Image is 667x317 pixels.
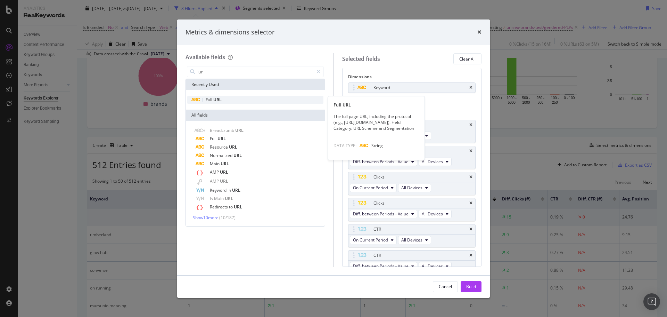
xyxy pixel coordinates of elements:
[348,172,476,195] div: ClickstimesOn Current PeriodAll Devices
[373,174,385,181] div: Clicks
[328,102,425,108] div: Full URL
[220,178,228,184] span: URL
[333,143,356,149] span: DATA TYPE:
[234,204,242,210] span: URL
[350,184,397,192] button: On Current Period
[398,184,431,192] button: All Devices
[235,127,244,133] span: URL
[210,144,229,150] span: Resource
[210,161,221,167] span: Main
[419,262,452,270] button: All Devices
[353,185,388,191] span: On Current Period
[422,211,443,217] span: All Devices
[186,79,325,90] div: Recently Used
[210,196,214,201] span: Is
[466,284,476,290] div: Build
[210,178,220,184] span: AMP
[186,53,225,61] div: Available fields
[371,143,383,149] span: String
[186,28,274,37] div: Metrics & dimensions selector
[353,237,388,243] span: On Current Period
[350,262,417,270] button: Diff. between Periods - Value
[210,169,220,175] span: AMP
[419,210,452,218] button: All Devices
[210,204,229,210] span: Redirects
[210,152,233,158] span: Normalized
[210,127,235,133] span: Breadcrumb
[469,123,472,127] div: times
[401,237,422,243] span: All Devices
[342,55,380,63] div: Selected fields
[350,210,417,218] button: Diff. between Periods - Value
[469,253,472,257] div: times
[214,196,225,201] span: Main
[219,215,236,221] span: ( 10 / 187 )
[232,187,240,193] span: URL
[328,113,425,131] div: The full page URL, including the protocol (e.g., [URL][DOMAIN_NAME]). Field Category: URL Scheme ...
[350,236,397,244] button: On Current Period
[229,204,234,210] span: to
[477,28,481,37] div: times
[439,284,452,290] div: Cancel
[350,158,417,166] button: Diff. between Periods - Value
[422,159,443,165] span: All Devices
[398,236,431,244] button: All Devices
[228,187,232,193] span: in
[198,66,313,77] input: Search by field name
[348,250,476,274] div: CTRtimesDiff. between Periods - ValueAll Devices
[348,224,476,247] div: CTRtimesOn Current PeriodAll Devices
[419,158,452,166] button: All Devices
[469,175,472,179] div: times
[206,97,213,103] span: Full
[373,84,390,91] div: Keyword
[643,293,660,310] div: Open Intercom Messenger
[217,136,226,142] span: URL
[186,110,325,121] div: All fields
[177,19,490,298] div: modal
[353,159,409,165] span: Diff. between Periods - Value
[469,149,472,153] div: times
[373,252,381,259] div: CTR
[461,281,481,292] button: Build
[213,97,222,103] span: URL
[220,169,228,175] span: URL
[193,215,219,221] span: Show 10 more
[469,201,472,205] div: times
[459,56,476,62] div: Clear All
[348,198,476,221] div: ClickstimesDiff. between Periods - ValueAll Devices
[401,185,422,191] span: All Devices
[348,74,476,82] div: Dimensions
[233,152,242,158] span: URL
[353,211,409,217] span: Diff. between Periods - Value
[469,86,472,90] div: times
[225,196,233,201] span: URL
[229,144,237,150] span: URL
[373,226,381,233] div: CTR
[210,136,217,142] span: Full
[210,187,228,193] span: Keyword
[453,53,481,64] button: Clear All
[373,200,385,207] div: Clicks
[353,263,409,269] span: Diff. between Periods - Value
[422,263,443,269] span: All Devices
[469,227,472,231] div: times
[348,82,476,93] div: Keywordtimes
[433,281,458,292] button: Cancel
[221,161,229,167] span: URL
